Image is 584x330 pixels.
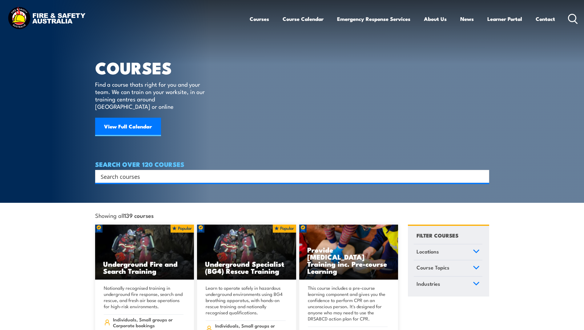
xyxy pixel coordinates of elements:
a: Learner Portal [487,11,522,27]
a: Courses [250,11,269,27]
strong: 139 courses [124,211,154,219]
a: Emergency Response Services [337,11,410,27]
p: Learn to operate safely in hazardous underground environments using BG4 breathing apparatus, with... [206,285,286,316]
a: Contact [536,11,555,27]
img: Underground mine rescue [95,225,194,280]
h3: Underground Specialist (BG4) Rescue Training [205,260,288,274]
img: Underground mine rescue [197,225,296,280]
a: Course Topics [414,260,482,276]
a: Underground Specialist (BG4) Rescue Training [197,225,296,280]
h1: COURSES [95,60,214,75]
a: Provide [MEDICAL_DATA] Training inc. Pre-course Learning [299,225,398,280]
p: This course includes a pre-course learning component and gives you the confidence to perform CPR ... [308,285,388,322]
a: Industries [414,277,482,293]
a: News [460,11,474,27]
a: Locations [414,244,482,260]
a: View Full Calendar [95,118,161,136]
p: Nationally recognised training in underground fire response, search and rescue, and fresh air bas... [104,285,184,309]
h3: Provide [MEDICAL_DATA] Training inc. Pre-course Learning [307,246,390,274]
a: About Us [424,11,447,27]
a: Underground Fire and Search Training [95,225,194,280]
span: Showing all [95,212,154,218]
span: Locations [417,247,439,256]
input: Search input [101,172,476,181]
h4: SEARCH OVER 120 COURSES [95,161,489,167]
p: Find a course thats right for you and your team. We can train on your worksite, in our training c... [95,81,207,110]
h3: Underground Fire and Search Training [103,260,186,274]
span: Course Topics [417,263,449,272]
span: Individuals, Small groups or Corporate bookings [113,316,183,328]
form: Search form [102,172,477,181]
button: Search magnifier button [478,172,487,181]
a: Course Calendar [283,11,324,27]
h4: FILTER COURSES [417,231,458,239]
span: Industries [417,280,440,288]
img: Low Voltage Rescue and Provide CPR [299,225,398,280]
